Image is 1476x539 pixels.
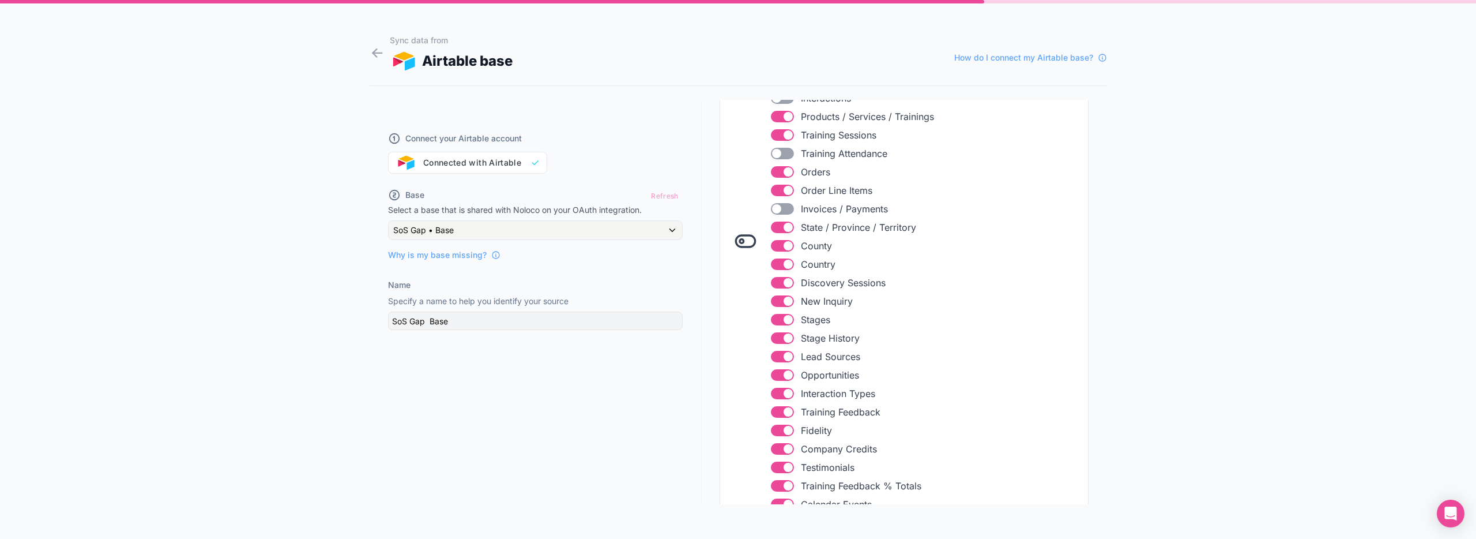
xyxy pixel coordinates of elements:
[801,147,887,160] span: Training Attendance
[388,279,411,291] label: Name
[801,257,835,271] span: Country
[801,128,876,142] span: Training Sessions
[390,35,513,46] h1: Sync data from
[801,313,830,327] span: Stages
[801,350,860,364] span: Lead Sources
[388,249,487,261] span: Why is my base missing?
[388,249,500,261] a: Why is my base missing?
[801,202,888,216] span: Invoices / Payments
[801,165,830,179] span: Orders
[801,461,854,474] span: Testimonials
[954,52,1093,63] span: How do I connect my Airtable base?
[801,239,832,253] span: County
[801,220,916,234] span: State / Province / Territory
[388,295,683,307] p: Specify a name to help you identify your source
[801,294,853,308] span: New Inquiry
[390,52,418,70] img: AIRTABLE
[388,204,683,216] p: Select a base that is shared with Noloco on your OAuth integration.
[801,424,832,437] span: Fidelity
[393,224,454,236] span: SoS Gap • Base
[801,276,886,290] span: Discovery Sessions
[405,189,424,201] span: Base
[388,220,683,240] button: SoS Gap • Base
[390,51,513,72] div: Airtable base
[954,52,1107,63] a: How do I connect my Airtable base?
[1437,500,1464,527] div: Open Intercom Messenger
[801,442,877,456] span: Company Credits
[801,387,875,400] span: Interaction Types
[801,497,872,511] span: Calendar Events
[801,331,860,345] span: Stage History
[405,133,522,144] span: Connect your Airtable account
[801,110,934,123] span: Products / Services / Trainings
[801,368,859,382] span: Opportunities
[801,184,872,197] span: Order Line Items
[801,405,880,419] span: Training Feedback
[801,479,921,493] span: Training Feedback % Totals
